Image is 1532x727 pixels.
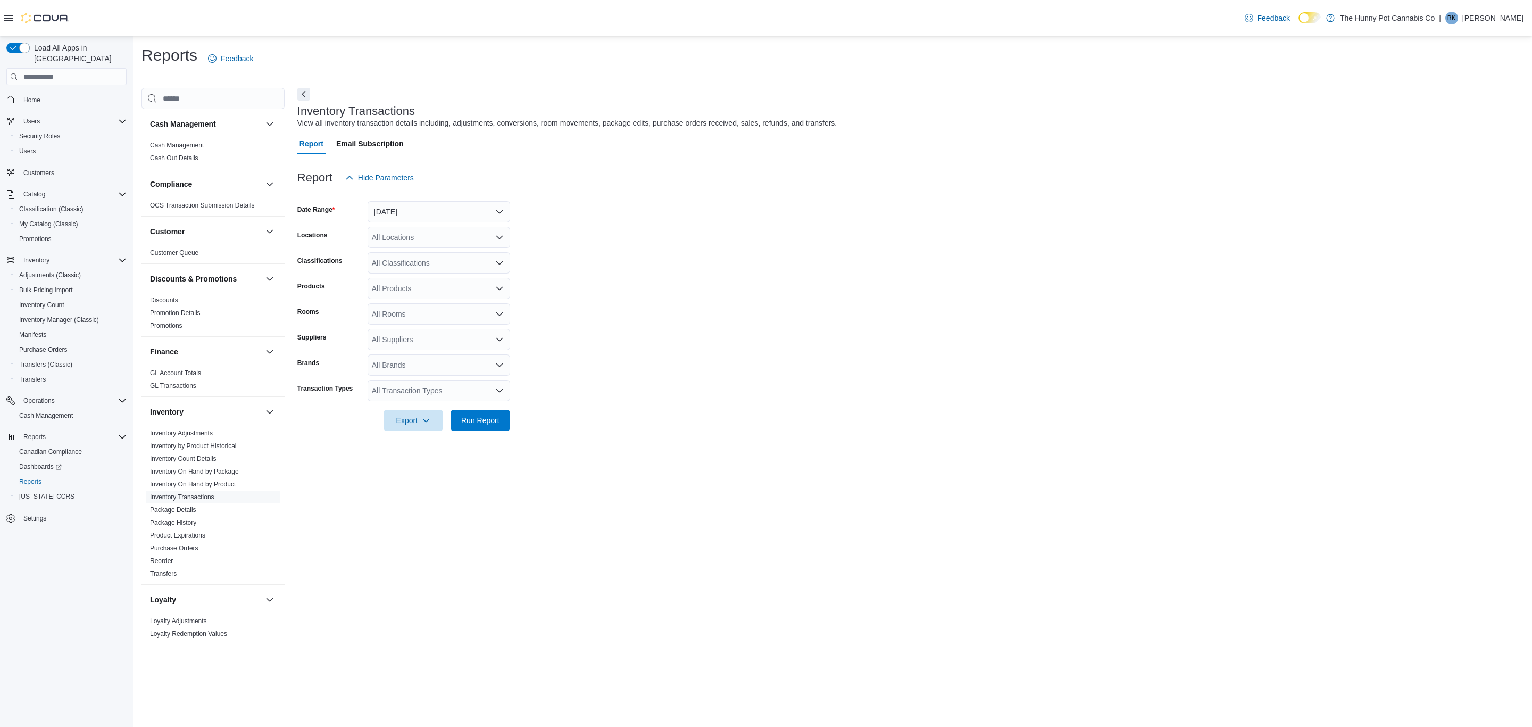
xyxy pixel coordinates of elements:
span: Inventory [19,254,127,267]
a: Loyalty Redemption Values [150,630,227,638]
span: Adjustments (Classic) [19,271,81,279]
a: Security Roles [15,130,64,143]
a: Canadian Compliance [15,445,86,458]
button: Inventory [150,407,261,417]
button: Open list of options [495,259,504,267]
p: | [1439,12,1441,24]
span: Inventory Count [15,299,127,311]
span: Washington CCRS [15,490,127,503]
span: My Catalog (Classic) [19,220,78,228]
span: My Catalog (Classic) [15,218,127,230]
h3: Inventory [150,407,184,417]
a: Promotion Details [150,309,201,317]
button: Catalog [19,188,49,201]
button: Adjustments (Classic) [11,268,131,283]
h3: Cash Management [150,119,216,129]
button: Finance [150,346,261,357]
a: Package History [150,519,196,526]
h3: Finance [150,346,178,357]
button: Reports [2,429,131,444]
a: Purchase Orders [15,343,72,356]
a: Reports [15,475,46,488]
button: Cash Management [11,408,131,423]
span: BK [1447,12,1456,24]
button: Discounts & Promotions [150,274,261,284]
button: Finance [263,345,276,358]
span: Users [19,147,36,155]
h3: Compliance [150,179,192,189]
a: Settings [19,512,51,525]
span: Purchase Orders [15,343,127,356]
h3: Discounts & Promotions [150,274,237,284]
span: Feedback [221,53,253,64]
label: Locations [297,231,328,239]
span: Users [23,117,40,126]
div: Finance [141,367,285,396]
span: Customers [19,166,127,179]
span: Promotions [19,235,52,243]
button: Operations [2,393,131,408]
span: Load All Apps in [GEOGRAPHIC_DATA] [30,43,127,64]
label: Classifications [297,257,343,265]
span: Catalog [19,188,127,201]
h3: Report [297,171,332,184]
span: Customer Queue [150,249,198,257]
span: Loyalty Redemption Values [150,630,227,638]
button: Operations [19,394,59,407]
span: Reports [19,477,41,486]
button: Open list of options [495,361,504,369]
div: Customer [141,246,285,263]
button: Settings [2,510,131,526]
span: Inventory On Hand by Product [150,480,236,489]
span: Discounts [150,296,178,304]
span: Promotions [150,321,182,330]
a: Dashboards [15,460,66,473]
span: Dashboards [19,462,62,471]
button: Customer [263,225,276,238]
span: Package History [150,518,196,527]
span: Canadian Compliance [15,445,127,458]
button: Security Roles [11,129,131,144]
button: Bulk Pricing Import [11,283,131,298]
span: Classification (Classic) [19,205,84,213]
a: Bulk Pricing Import [15,284,77,296]
button: Compliance [150,179,261,189]
span: Inventory Transactions [150,493,214,501]
span: Security Roles [19,132,60,141]
span: Transfers (Classic) [15,358,127,371]
button: Loyalty [263,593,276,606]
button: Inventory Count [11,298,131,312]
input: Dark Mode [1298,12,1321,23]
span: Customers [23,169,54,177]
a: Customer Queue [150,249,198,257]
a: Inventory by Product Historical [150,442,237,450]
span: Bulk Pricing Import [15,284,127,296]
a: Users [15,145,40,158]
span: Inventory On Hand by Package [150,467,239,476]
a: Cash Management [150,142,204,149]
button: Open list of options [495,310,504,318]
button: Run Report [451,410,510,431]
a: Inventory Count [15,299,69,311]
span: [US_STATE] CCRS [19,492,74,501]
a: My Catalog (Classic) [15,218,82,230]
button: Compliance [263,178,276,191]
a: Purchase Orders [150,544,198,552]
span: Reports [15,475,127,488]
span: OCS Transaction Submission Details [150,201,255,210]
button: Users [2,114,131,129]
button: [US_STATE] CCRS [11,489,131,504]
button: Users [11,144,131,159]
a: Product Expirations [150,532,205,539]
button: Cash Management [263,118,276,130]
img: Cova [21,13,69,23]
button: Promotions [11,232,131,246]
button: My Catalog (Classic) [11,217,131,232]
button: Transfers (Classic) [11,357,131,372]
span: Cash Out Details [150,154,198,162]
span: Run Report [461,415,499,426]
button: Open list of options [495,335,504,344]
a: Classification (Classic) [15,203,88,216]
